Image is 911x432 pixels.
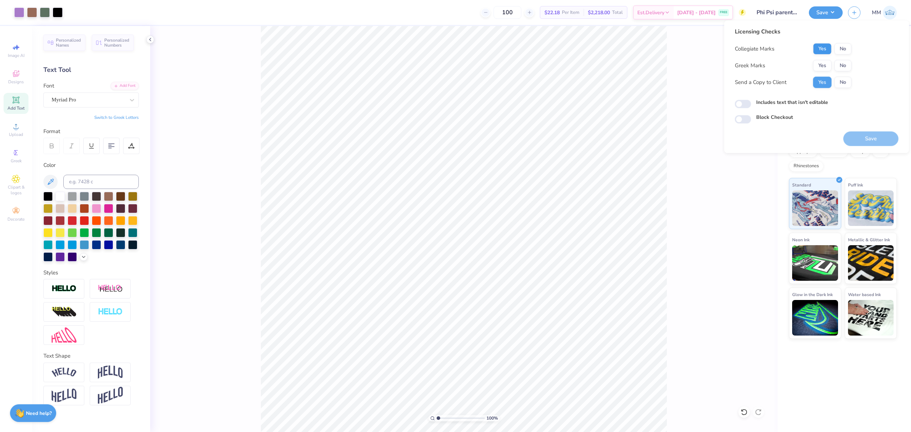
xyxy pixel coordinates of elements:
span: Add Text [7,105,25,111]
img: Water based Ink [848,300,894,336]
span: Neon Ink [792,236,810,243]
div: Licensing Checks [735,27,852,36]
span: FREE [720,10,727,15]
img: Rise [98,387,123,404]
div: Format [43,127,139,136]
span: Greek [11,158,22,164]
span: Glow in the Dark Ink [792,291,833,298]
img: Free Distort [52,327,77,343]
img: Stroke [52,285,77,293]
button: Yes [813,43,832,54]
span: $2,218.00 [588,9,610,16]
img: Negative Space [98,308,123,316]
div: Add Font [111,82,139,90]
label: Font [43,82,54,90]
div: Collegiate Marks [735,45,774,53]
img: Mariah Myssa Salurio [883,6,897,20]
img: Flag [52,389,77,402]
span: Standard [792,181,811,189]
button: Yes [813,60,832,71]
input: e.g. 7428 c [63,175,139,189]
img: Puff Ink [848,190,894,226]
div: Styles [43,269,139,277]
img: Metallic & Glitter Ink [848,245,894,281]
img: Shadow [98,284,123,293]
div: Rhinestones [789,161,823,172]
a: MM [872,6,897,20]
button: Save [809,6,843,19]
img: Arc [52,368,77,377]
span: Decorate [7,216,25,222]
div: Text Tool [43,65,139,75]
span: [DATE] - [DATE] [677,9,716,16]
img: 3d Illusion [52,306,77,318]
span: $22.18 [544,9,560,16]
img: Standard [792,190,838,226]
label: Includes text that isn't editable [756,99,828,106]
label: Block Checkout [756,114,793,121]
span: Metallic & Glitter Ink [848,236,890,243]
img: Arch [98,365,123,379]
div: Color [43,161,139,169]
button: No [834,43,852,54]
span: Personalized Numbers [104,38,130,48]
div: Text Shape [43,352,139,360]
strong: Need help? [26,410,52,417]
button: No [834,60,852,71]
span: Puff Ink [848,181,863,189]
span: 100 % [486,415,498,421]
span: MM [872,9,881,17]
span: Clipart & logos [4,184,28,196]
span: Personalized Names [56,38,81,48]
span: Upload [9,132,23,137]
input: – – [494,6,521,19]
div: Send a Copy to Client [735,78,786,86]
div: Greek Marks [735,62,765,70]
span: Designs [8,79,24,85]
button: No [834,77,852,88]
img: Neon Ink [792,245,838,281]
button: Yes [813,77,832,88]
input: Untitled Design [751,5,804,20]
span: Total [612,9,623,16]
span: Water based Ink [848,291,881,298]
span: Est. Delivery [637,9,664,16]
span: Image AI [8,53,25,58]
span: Per Item [562,9,579,16]
img: Glow in the Dark Ink [792,300,838,336]
button: Switch to Greek Letters [94,115,139,120]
